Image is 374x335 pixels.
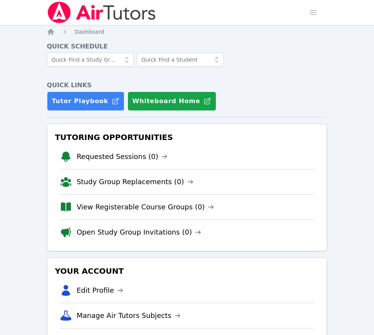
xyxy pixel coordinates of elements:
[77,151,168,162] a: Requested Sessions (0)
[77,202,214,212] a: View Registerable Course Groups (0)
[47,81,327,90] h4: Quick Links
[47,28,327,36] nav: Breadcrumb
[53,264,321,278] h3: Your Account
[75,29,104,35] span: Dashboard
[47,2,157,23] img: Air Tutors
[137,53,224,67] input: Quick Find a Student
[77,176,193,187] a: Study Group Replacements (0)
[77,285,124,296] a: Edit Profile
[77,310,181,321] a: Manage Air Tutors Subjects
[75,28,104,36] a: Dashboard
[47,42,327,51] h4: Quick Schedule
[77,227,202,238] a: Open Study Group Invitations (0)
[53,130,321,144] h3: Tutoring Opportunities
[128,92,216,111] button: Whiteboard Home
[47,92,124,111] a: Tutor Playbook
[47,53,134,67] input: Quick Find a Study Group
